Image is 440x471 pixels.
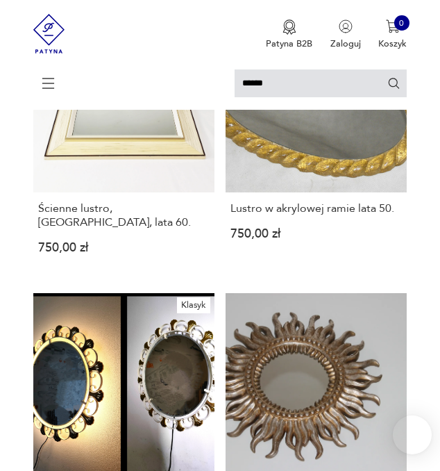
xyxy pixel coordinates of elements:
p: Patyna B2B [266,38,312,50]
button: Szukaj [387,76,400,90]
a: Ikona medaluPatyna B2B [266,19,312,50]
p: Zaloguj [330,38,361,50]
h3: Lustro w akrylowej ramie lata 50. [230,201,402,215]
iframe: Smartsupp widget button [393,415,432,454]
a: Lustro w akrylowej ramie lata 50.Lustro w akrylowej ramie lata 50.750,00 zł [226,11,407,275]
p: Koszyk [378,38,407,50]
img: Ikona medalu [282,19,296,35]
p: 750,00 zł [230,229,402,240]
button: Patyna B2B [266,19,312,50]
div: 0 [394,15,409,31]
img: Ikona koszyka [386,19,400,33]
button: 0Koszyk [378,19,407,50]
h3: Ścienne lustro, [GEOGRAPHIC_DATA], lata 60. [38,201,210,229]
a: Ścienne lustro, Niemcy, lata 60.Ścienne lustro, [GEOGRAPHIC_DATA], lata 60.750,00 zł [33,11,214,275]
button: Zaloguj [330,19,361,50]
p: 750,00 zł [38,243,210,254]
img: Ikonka użytkownika [339,19,353,33]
